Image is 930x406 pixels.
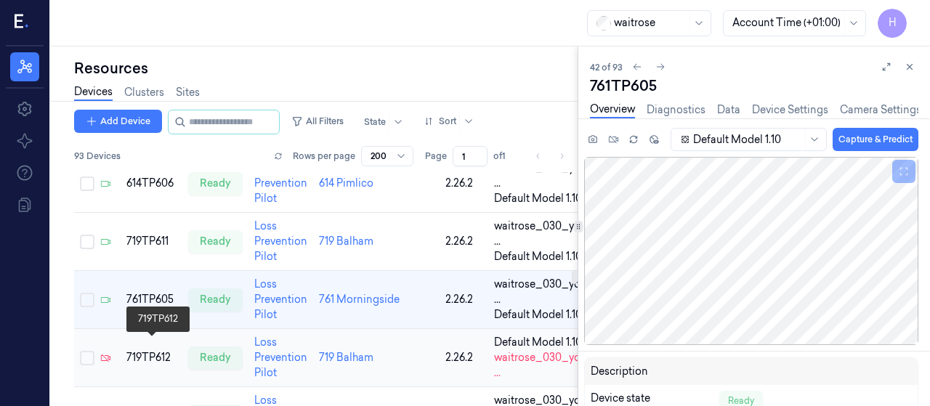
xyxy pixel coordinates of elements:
a: Data [717,102,740,118]
div: 761TP605 [590,76,918,96]
span: of 1 [493,150,517,163]
a: 614 Pimlico [319,176,373,190]
a: Loss Prevention Pilot [254,219,307,263]
span: Default Model 1.10 [494,335,582,350]
a: 719 Balham [319,235,373,248]
span: waitrose_030_yolo8n_ ... [494,277,610,307]
button: H [878,9,907,38]
a: 761 Morningside [319,293,400,306]
span: waitrose_030_yolo8n_ ... [494,219,610,249]
div: 2.26.2 [445,234,482,249]
nav: pagination [528,146,572,166]
a: Camera Settings [840,102,921,118]
a: Diagnostics [647,102,705,118]
span: Page [425,150,447,163]
a: Sites [176,85,200,100]
div: 2.26.2 [445,350,482,365]
span: waitrose_030_yolo8n_ ... [494,161,610,191]
div: 719TP611 [126,234,177,249]
button: Select row [80,176,94,191]
div: ready [188,288,243,312]
a: Loss Prevention Pilot [254,161,307,205]
span: Default Model 1.10 [494,307,582,322]
span: Default Model 1.10 [494,249,582,264]
button: All Filters [286,110,349,133]
a: Loss Prevention Pilot [254,336,307,379]
div: 614TP606 [126,176,177,191]
div: Resources [74,58,578,78]
span: 93 Devices [74,150,121,163]
div: Description [591,364,719,379]
div: 2.26.2 [445,176,482,191]
div: 719TP612 [126,350,177,365]
button: Select row [80,293,94,307]
a: Loss Prevention Pilot [254,277,307,321]
a: 719 Balham [319,351,373,364]
button: Select row [80,351,94,365]
a: Device Settings [752,102,828,118]
button: Add Device [74,110,162,133]
div: 2.26.2 [445,292,482,307]
a: Clusters [124,85,164,100]
p: Rows per page [293,150,355,163]
div: ready [188,230,243,253]
span: waitrose_030_yolo8n_ ... [494,350,610,381]
a: Overview [590,102,635,118]
span: 42 of 93 [590,61,623,73]
button: Capture & Predict [833,128,918,151]
div: 761TP605 [126,292,177,307]
span: Default Model 1.10 [494,191,582,206]
div: ready [188,346,243,370]
button: Select row [80,235,94,249]
div: ready [188,172,243,195]
a: Devices [74,84,113,101]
